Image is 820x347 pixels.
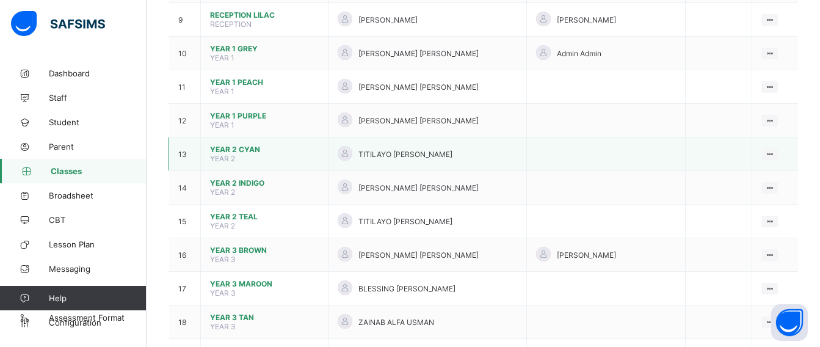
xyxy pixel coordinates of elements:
span: Broadsheet [49,191,147,200]
span: Student [49,117,147,127]
span: Configuration [49,318,146,327]
span: YEAR 3 MAROON [210,279,319,288]
span: YEAR 2 INDIGO [210,178,319,188]
td: 17 [169,272,201,305]
span: [PERSON_NAME] [PERSON_NAME] [358,250,479,260]
img: safsims [11,11,105,37]
span: YEAR 1 PEACH [210,78,319,87]
span: [PERSON_NAME] [PERSON_NAME] [358,183,479,192]
button: Open asap [771,304,808,341]
span: YEAR 3 TAN [210,313,319,322]
span: YEAR 1 [210,53,234,62]
span: RECEPTION [210,20,252,29]
span: Help [49,293,146,303]
span: Staff [49,93,147,103]
span: YEAR 3 BROWN [210,246,319,255]
span: YEAR 1 GREY [210,44,319,53]
span: Dashboard [49,68,147,78]
span: ZAINAB ALFA USMAN [358,318,434,327]
span: Lesson Plan [49,239,147,249]
span: YEAR 1 PURPLE [210,111,319,120]
span: YEAR 3 [210,288,236,298]
span: YEAR 3 [210,255,236,264]
td: 9 [169,3,201,37]
span: [PERSON_NAME] [PERSON_NAME] [358,82,479,92]
span: Classes [51,166,147,176]
span: TITILAYO [PERSON_NAME] [358,150,452,159]
td: 13 [169,137,201,171]
span: YEAR 2 [210,221,235,230]
span: TITILAYO [PERSON_NAME] [358,217,452,226]
span: YEAR 2 [210,154,235,163]
span: Messaging [49,264,147,274]
span: [PERSON_NAME] [PERSON_NAME] [358,116,479,125]
span: YEAR 3 [210,322,236,331]
span: CBT [49,215,147,225]
span: [PERSON_NAME] [557,15,616,24]
span: YEAR 1 [210,120,234,130]
td: 15 [169,205,201,238]
span: YEAR 2 [210,188,235,197]
span: [PERSON_NAME] [PERSON_NAME] [358,49,479,58]
span: YEAR 1 [210,87,234,96]
td: 11 [169,70,201,104]
td: 14 [169,171,201,205]
td: 10 [169,37,201,70]
span: Parent [49,142,147,152]
td: 16 [169,238,201,272]
span: YEAR 2 CYAN [210,145,319,154]
td: 12 [169,104,201,137]
span: BLESSING [PERSON_NAME] [358,284,455,293]
td: 18 [169,305,201,339]
span: [PERSON_NAME] [557,250,616,260]
span: Admin Admin [557,49,601,58]
span: [PERSON_NAME] [358,15,418,24]
span: RECEPTION LILAC [210,10,319,20]
span: YEAR 2 TEAL [210,212,319,221]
